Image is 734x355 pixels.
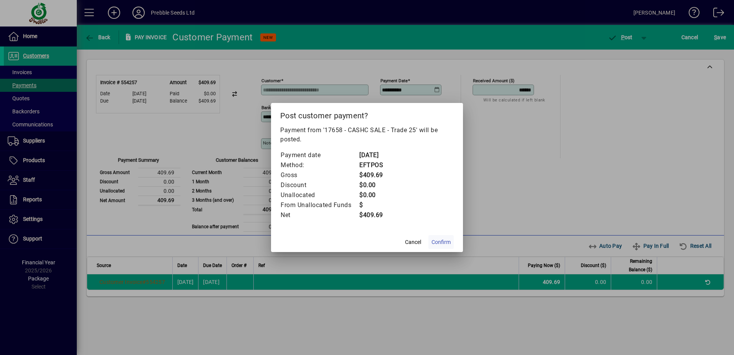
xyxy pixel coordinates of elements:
[359,150,390,160] td: [DATE]
[359,160,390,170] td: EFTPOS
[280,200,359,210] td: From Unallocated Funds
[280,180,359,190] td: Discount
[359,180,390,190] td: $0.00
[280,190,359,200] td: Unallocated
[280,126,454,144] p: Payment from '17658 - CASHC SALE - Trade 25' will be posted.
[359,210,390,220] td: $409.69
[359,200,390,210] td: $
[359,170,390,180] td: $409.69
[428,235,454,249] button: Confirm
[280,210,359,220] td: Net
[280,160,359,170] td: Method:
[359,190,390,200] td: $0.00
[280,150,359,160] td: Payment date
[431,238,451,246] span: Confirm
[405,238,421,246] span: Cancel
[401,235,425,249] button: Cancel
[271,103,463,125] h2: Post customer payment?
[280,170,359,180] td: Gross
